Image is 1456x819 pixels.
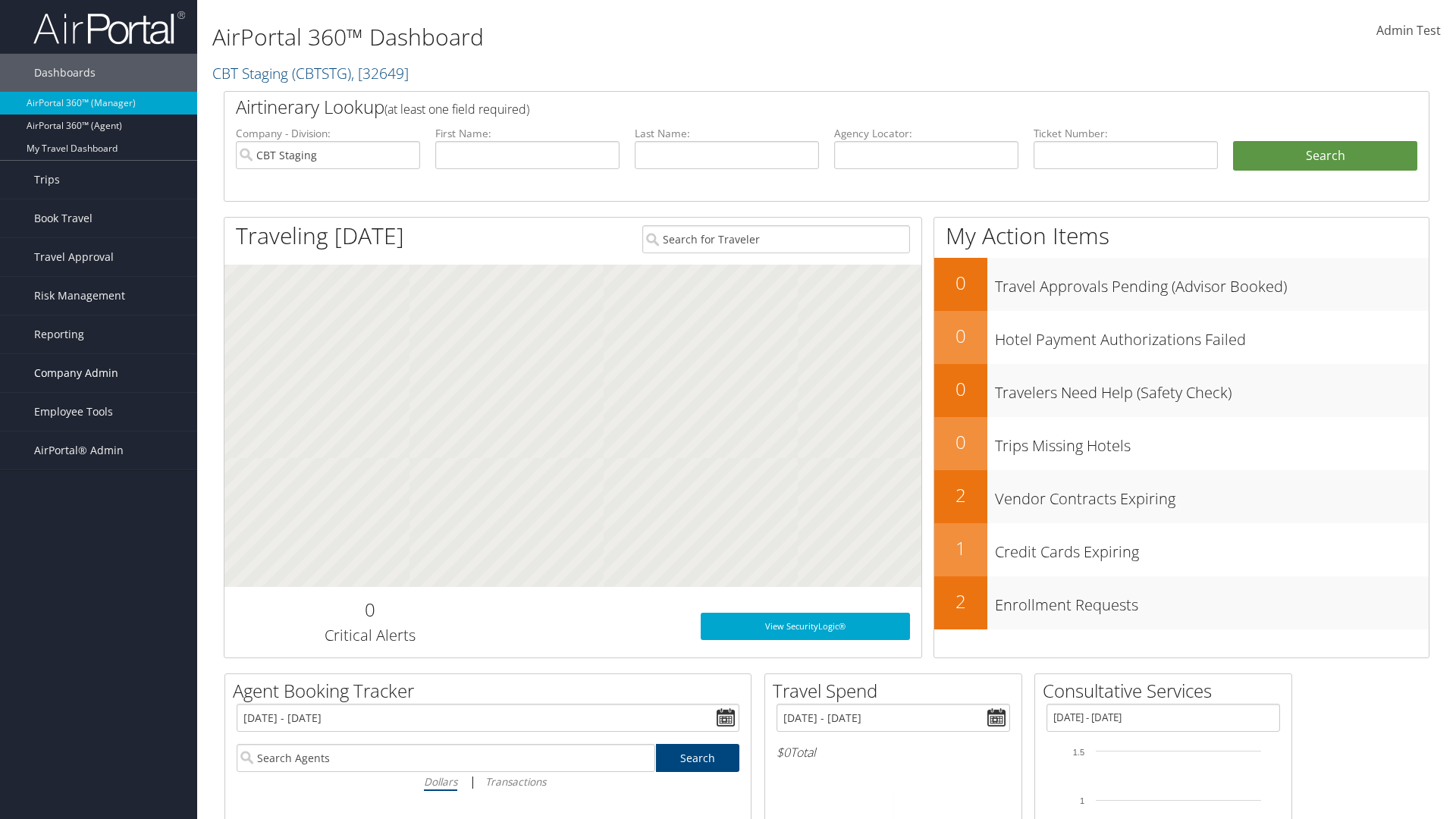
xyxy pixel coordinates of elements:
[34,354,118,392] span: Company Admin
[237,744,655,772] input: Search Agents
[773,678,1021,704] h2: Travel Spend
[934,482,987,508] h2: 2
[33,10,185,45] img: airportal-logo.png
[934,535,987,561] h2: 1
[236,94,1317,120] h2: Airtinerary Lookup
[934,220,1429,252] h1: My Action Items
[934,523,1429,576] a: 1Credit Cards Expiring
[34,277,125,315] span: Risk Management
[424,774,457,789] i: Dollars
[34,161,60,199] span: Trips
[934,364,1429,417] a: 0Travelers Need Help (Safety Check)
[995,375,1429,403] h3: Travelers Need Help (Safety Check)
[1073,748,1084,757] tspan: 1.5
[934,470,1429,523] a: 2Vendor Contracts Expiring
[351,63,409,83] span: , [ 32649 ]
[236,220,404,252] h1: Traveling [DATE]
[1376,8,1441,55] a: Admin Test
[934,311,1429,364] a: 0Hotel Payment Authorizations Failed
[384,101,529,118] span: (at least one field required)
[995,428,1429,457] h3: Trips Missing Hotels
[995,534,1429,563] h3: Credit Cards Expiring
[236,597,504,623] h2: 0
[934,258,1429,311] a: 0Travel Approvals Pending (Advisor Booked)
[34,431,124,469] span: AirPortal® Admin
[435,126,620,141] label: First Name:
[34,54,96,92] span: Dashboards
[1034,126,1218,141] label: Ticket Number:
[212,63,409,83] a: CBT Staging
[34,238,114,276] span: Travel Approval
[34,393,113,431] span: Employee Tools
[934,323,987,349] h2: 0
[237,772,739,791] div: |
[995,481,1429,510] h3: Vendor Contracts Expiring
[485,774,546,789] i: Transactions
[934,417,1429,470] a: 0Trips Missing Hotels
[777,744,1010,761] h6: Total
[635,126,819,141] label: Last Name:
[233,678,751,704] h2: Agent Booking Tracker
[777,744,790,761] span: $0
[642,225,910,253] input: Search for Traveler
[934,270,987,296] h2: 0
[34,315,84,353] span: Reporting
[995,322,1429,350] h3: Hotel Payment Authorizations Failed
[701,613,910,640] a: View SecurityLogic®
[995,587,1429,616] h3: Enrollment Requests
[34,199,93,237] span: Book Travel
[934,588,987,614] h2: 2
[656,744,740,772] a: Search
[934,429,987,455] h2: 0
[995,268,1429,297] h3: Travel Approvals Pending (Advisor Booked)
[1233,141,1417,171] button: Search
[236,625,504,646] h3: Critical Alerts
[834,126,1018,141] label: Agency Locator:
[1080,796,1084,805] tspan: 1
[1376,22,1441,39] span: Admin Test
[212,21,1031,53] h1: AirPortal 360™ Dashboard
[1043,678,1291,704] h2: Consultative Services
[292,63,351,83] span: ( CBTSTG )
[236,126,420,141] label: Company - Division:
[934,376,987,402] h2: 0
[934,576,1429,629] a: 2Enrollment Requests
